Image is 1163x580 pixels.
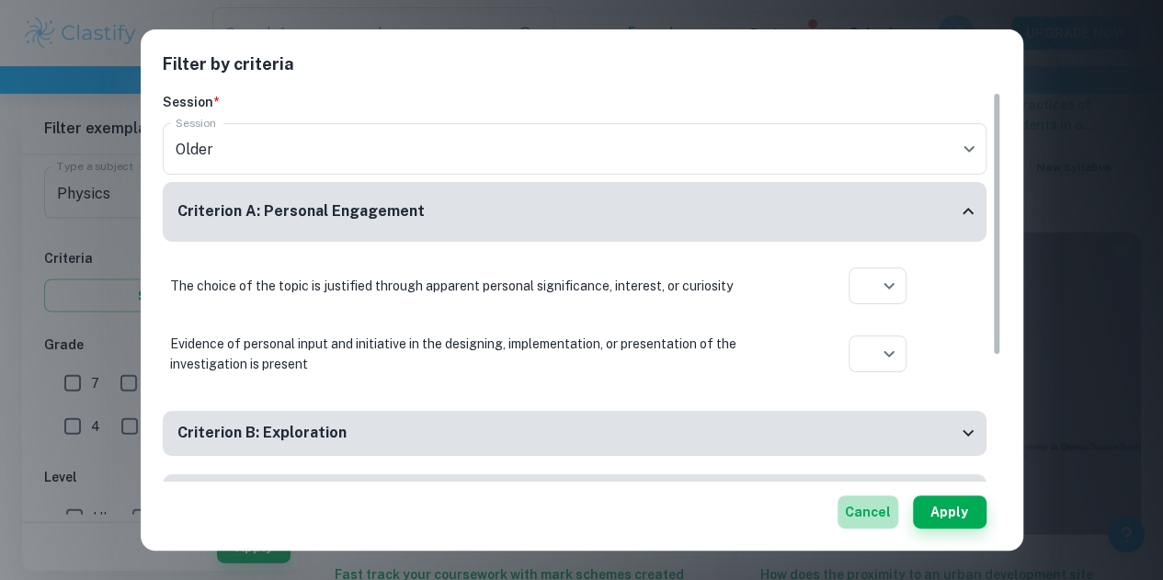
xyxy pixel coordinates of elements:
h6: Criterion B: Exploration [177,422,347,445]
h2: Filter by criteria [163,51,1001,92]
div: Criterion A: Personal Engagement [163,182,986,242]
h6: Criterion A: Personal Engagement [177,200,425,223]
label: Session [176,115,216,131]
p: The choice of the topic is justified through apparent personal significance, interest, or curiosity [170,276,777,296]
button: Cancel [838,495,898,529]
p: Evidence of personal input and initiative in the designing, implementation, or presentation of th... [170,334,777,374]
button: Apply [913,495,986,529]
div: Criterion B: Exploration [163,411,986,456]
h6: Session [163,92,986,112]
div: Older [163,123,986,175]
